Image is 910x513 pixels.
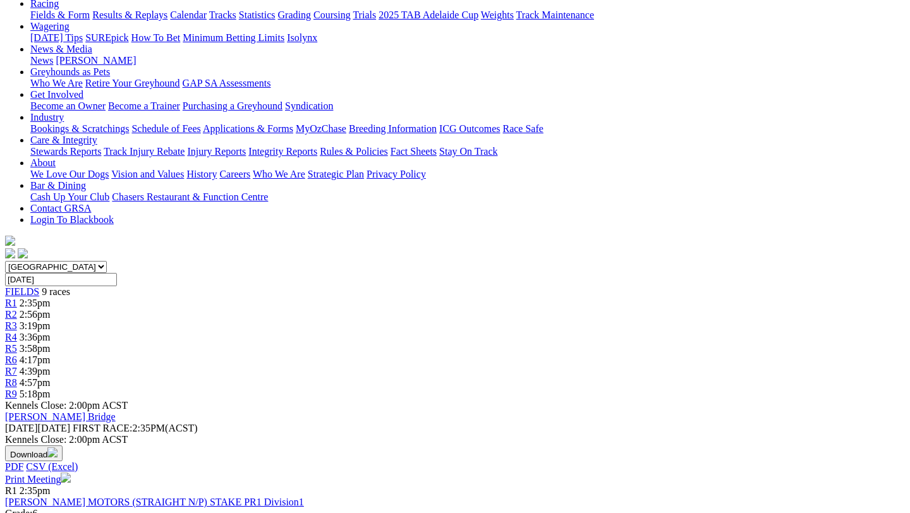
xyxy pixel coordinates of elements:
a: Purchasing a Greyhound [183,100,282,111]
a: Retire Your Greyhound [85,78,180,88]
a: Grading [278,9,311,20]
a: PDF [5,461,23,472]
a: R3 [5,320,17,331]
a: MyOzChase [296,123,346,134]
a: Who We Are [253,169,305,179]
a: CSV (Excel) [26,461,78,472]
div: Get Involved [30,100,905,112]
div: Racing [30,9,905,21]
a: [PERSON_NAME] Bridge [5,411,116,422]
a: R8 [5,377,17,388]
span: 2:56pm [20,309,51,320]
span: R1 [5,485,17,496]
span: 3:58pm [20,343,51,354]
span: 3:36pm [20,332,51,342]
a: Applications & Forms [203,123,293,134]
a: Fact Sheets [391,146,437,157]
a: How To Bet [131,32,181,43]
img: download.svg [47,447,58,457]
a: Vision and Values [111,169,184,179]
a: GAP SA Assessments [183,78,271,88]
a: [DATE] Tips [30,32,83,43]
a: R7 [5,366,17,377]
span: Kennels Close: 2:00pm ACST [5,400,128,411]
a: Print Meeting [5,474,71,485]
a: Chasers Restaurant & Function Centre [112,191,268,202]
a: Statistics [239,9,276,20]
a: News & Media [30,44,92,54]
span: 2:35pm [20,485,51,496]
span: 4:17pm [20,354,51,365]
div: Bar & Dining [30,191,905,203]
a: Industry [30,112,64,123]
a: History [186,169,217,179]
a: Tracks [209,9,236,20]
a: Results & Replays [92,9,167,20]
a: SUREpick [85,32,128,43]
div: Wagering [30,32,905,44]
span: 9 races [42,286,70,297]
a: Coursing [313,9,351,20]
div: Kennels Close: 2:00pm ACST [5,434,905,445]
a: Minimum Betting Limits [183,32,284,43]
a: Track Maintenance [516,9,594,20]
span: [DATE] [5,423,38,433]
a: Isolynx [287,32,317,43]
a: R2 [5,309,17,320]
a: About [30,157,56,168]
div: Greyhounds as Pets [30,78,905,89]
span: 5:18pm [20,389,51,399]
a: R6 [5,354,17,365]
a: Injury Reports [187,146,246,157]
div: News & Media [30,55,905,66]
input: Select date [5,273,117,286]
a: R9 [5,389,17,399]
a: FIELDS [5,286,39,297]
a: R5 [5,343,17,354]
span: [DATE] [5,423,70,433]
a: We Love Our Dogs [30,169,109,179]
a: Cash Up Your Club [30,191,109,202]
button: Download [5,445,63,461]
span: 2:35PM(ACST) [73,423,198,433]
span: 4:39pm [20,366,51,377]
a: Careers [219,169,250,179]
a: Weights [481,9,514,20]
a: Bookings & Scratchings [30,123,129,134]
a: Stewards Reports [30,146,101,157]
a: Race Safe [502,123,543,134]
a: ICG Outcomes [439,123,500,134]
a: Schedule of Fees [131,123,200,134]
span: 4:57pm [20,377,51,388]
a: Contact GRSA [30,203,91,214]
a: Track Injury Rebate [104,146,185,157]
a: Strategic Plan [308,169,364,179]
a: Trials [353,9,376,20]
div: Industry [30,123,905,135]
div: Care & Integrity [30,146,905,157]
a: Become an Owner [30,100,106,111]
a: Syndication [285,100,333,111]
img: printer.svg [61,473,71,483]
a: R4 [5,332,17,342]
img: facebook.svg [5,248,15,258]
span: 2:35pm [20,298,51,308]
a: Care & Integrity [30,135,97,145]
div: About [30,169,905,180]
div: Download [5,461,905,473]
a: Greyhounds as Pets [30,66,110,77]
a: Calendar [170,9,207,20]
a: Login To Blackbook [30,214,114,225]
a: R1 [5,298,17,308]
a: 2025 TAB Adelaide Cup [379,9,478,20]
